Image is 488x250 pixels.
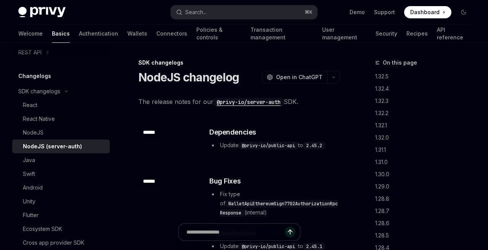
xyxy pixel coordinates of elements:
a: Dashboard [404,6,451,18]
a: 1.30.0 [375,168,476,180]
span: On this page [383,58,417,67]
div: SDK changelogs [18,87,60,96]
a: Unity [12,195,110,208]
a: Basics [52,24,70,43]
a: Security [376,24,397,43]
a: 1.31.0 [375,156,476,168]
a: Support [374,8,395,16]
a: 1.32.1 [375,119,476,131]
span: Open in ChatGPT [276,73,323,81]
img: dark logo [18,7,66,18]
div: Swift [23,169,35,179]
code: 2.45.2 [303,142,325,149]
a: 1.32.3 [375,95,476,107]
a: API reference [437,24,470,43]
a: Connectors [156,24,187,43]
a: NodeJS [12,126,110,140]
a: 1.29.0 [375,180,476,193]
a: React Native [12,112,110,126]
span: Bug Fixes [209,176,241,187]
div: React [23,101,37,110]
a: User management [322,24,366,43]
a: Wallets [127,24,147,43]
a: Cross app provider SDK [12,236,110,250]
a: Swift [12,167,110,181]
h5: Changelogs [18,71,51,81]
a: NodeJS (server-auth) [12,140,110,153]
div: Search... [185,8,207,17]
div: NodeJS (server-auth) [23,142,82,151]
a: 1.32.4 [375,83,476,95]
a: React [12,98,110,112]
a: Authentication [79,24,118,43]
a: Flutter [12,208,110,222]
a: Policies & controls [196,24,241,43]
div: Cross app provider SDK [23,238,84,247]
h1: NodeJS changelog [138,70,239,84]
a: Android [12,181,110,195]
a: Recipes [406,24,428,43]
button: Open in ChatGPT [262,71,327,84]
span: Dependencies [209,127,256,138]
a: 1.32.0 [375,131,476,144]
a: Demo [350,8,365,16]
a: 1.28.7 [375,205,476,217]
code: WalletApiEthereumSign7702AuthorizationRpcResponse [220,200,338,217]
div: Android [23,183,43,192]
span: ⌘ K [305,9,313,15]
a: 1.32.5 [375,70,476,83]
button: Send message [285,227,295,237]
div: Flutter [23,211,39,220]
a: @privy-io/server-auth [213,98,284,106]
li: Update to [209,141,339,150]
code: @privy-io/server-auth [213,98,284,106]
span: Dashboard [410,8,440,16]
div: SDK changelogs [138,59,340,67]
button: Toggle dark mode [457,6,470,18]
a: 1.28.5 [375,229,476,242]
span: The release notes for our SDK. [138,96,340,107]
code: @privy-io/public-api [239,142,298,149]
div: Java [23,156,35,165]
a: 1.32.2 [375,107,476,119]
li: Fix type of (internal) [209,190,339,217]
a: 1.28.8 [375,193,476,205]
div: NodeJS [23,128,43,137]
a: 1.28.6 [375,217,476,229]
a: 1.31.1 [375,144,476,156]
a: Ecosystem SDK [12,222,110,236]
div: Ecosystem SDK [23,224,62,234]
div: Unity [23,197,35,206]
button: Search...⌘K [171,5,317,19]
a: Welcome [18,24,43,43]
a: Transaction management [250,24,313,43]
div: React Native [23,114,55,123]
a: Java [12,153,110,167]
